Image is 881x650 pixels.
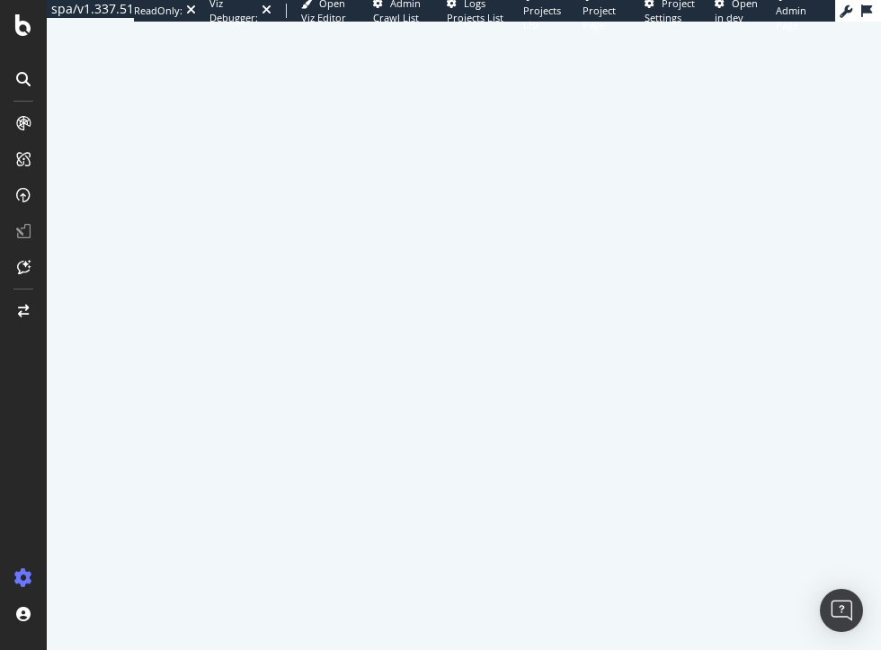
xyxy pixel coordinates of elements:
span: Admin Page [776,4,806,31]
div: Open Intercom Messenger [820,589,863,632]
div: animation [399,289,529,354]
span: Projects List [523,4,561,31]
span: Project Page [583,4,616,31]
div: ReadOnly: [134,4,182,18]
